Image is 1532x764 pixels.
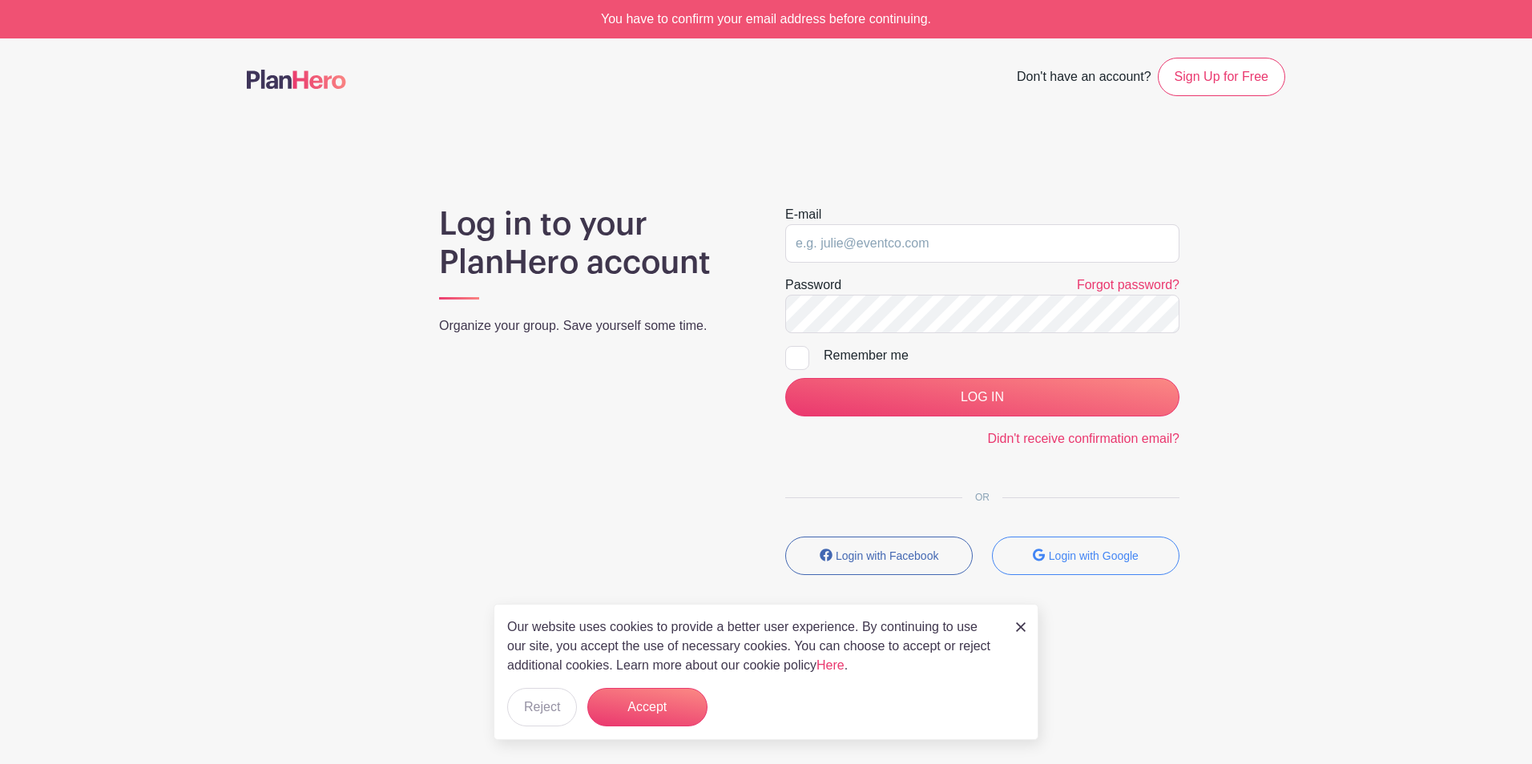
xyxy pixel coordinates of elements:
[247,70,346,89] img: logo-507f7623f17ff9eddc593b1ce0a138ce2505c220e1c5a4e2b4648c50719b7d32.svg
[987,432,1179,445] a: Didn't receive confirmation email?
[1017,61,1151,96] span: Don't have an account?
[507,617,999,675] p: Our website uses cookies to provide a better user experience. By continuing to use our site, you ...
[785,275,841,295] label: Password
[962,492,1002,503] span: OR
[785,205,821,224] label: E-mail
[587,688,708,726] button: Accept
[1077,278,1179,292] a: Forgot password?
[824,346,1179,365] div: Remember me
[785,224,1179,263] input: e.g. julie@eventco.com
[439,205,747,282] h1: Log in to your PlanHero account
[1158,58,1285,96] a: Sign Up for Free
[1016,622,1026,632] img: close_button-5f87c8562297e5c2d7936805f587ecaba9071eb48480494691a3f1689db116b3.svg
[992,537,1179,575] button: Login with Google
[439,316,747,336] p: Organize your group. Save yourself some time.
[816,658,845,672] a: Here
[836,549,938,562] small: Login with Facebook
[1049,549,1139,562] small: Login with Google
[785,378,1179,416] input: LOG IN
[507,688,577,726] button: Reject
[785,537,973,575] button: Login with Facebook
